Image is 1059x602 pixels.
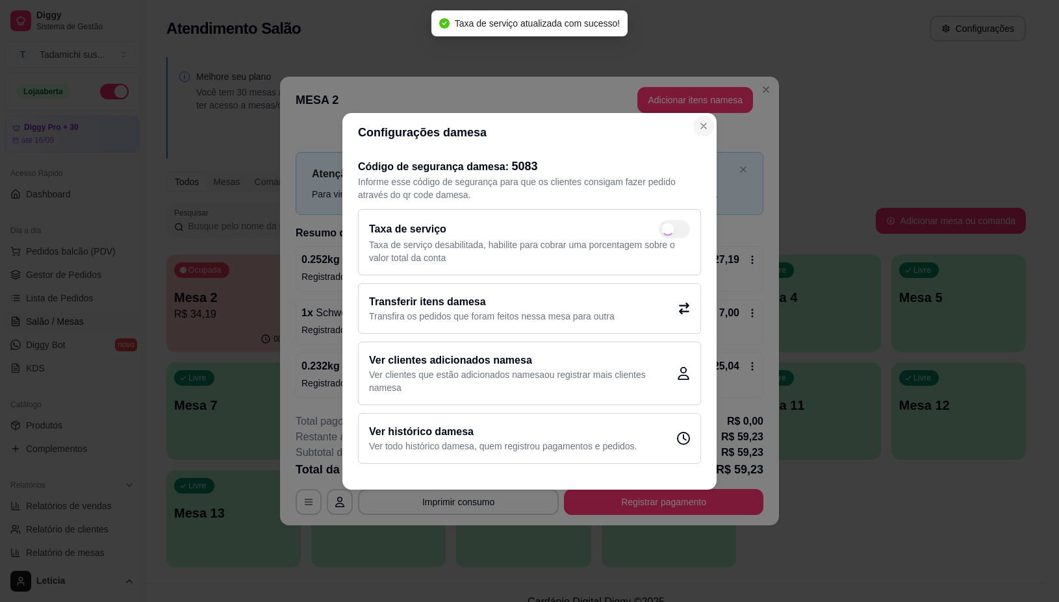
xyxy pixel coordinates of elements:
p: Ver clientes que estão adicionados na mesa ou registrar mais clientes na mesa [369,368,677,394]
p: Taxa de serviço desabilitada, habilite para cobrar uma porcentagem sobre o valor total da conta [369,238,690,264]
span: Taxa de serviço atualizada com sucesso! [455,18,620,29]
h2: Taxa de serviço [369,221,446,237]
button: Close [693,116,714,136]
h2: Ver histórico da mesa [369,424,637,440]
p: Ver todo histórico da mesa , quem registrou pagamentos e pedidos. [369,440,637,453]
h2: Ver clientes adicionados na mesa [369,353,677,368]
span: 5083 [512,160,538,173]
h2: Transferir itens da mesa [369,294,615,310]
p: Transfira os pedidos que foram feitos nessa mesa para outra [369,310,615,323]
p: Informe esse código de segurança para que os clientes consigam fazer pedido através do qr code da... [358,175,701,201]
h2: Código de segurança da mesa : [358,157,701,175]
span: check-circle [439,18,450,29]
header: Configurações da mesa [342,113,717,152]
